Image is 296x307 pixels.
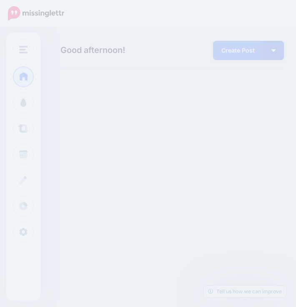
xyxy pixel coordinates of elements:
[204,286,286,297] a: Tell us how we can improve
[19,46,28,53] img: menu.png
[60,45,125,55] span: Good afternoon!
[271,49,276,52] img: arrow-down-white.png
[213,41,263,60] a: Create Post
[8,6,64,20] img: Missinglettr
